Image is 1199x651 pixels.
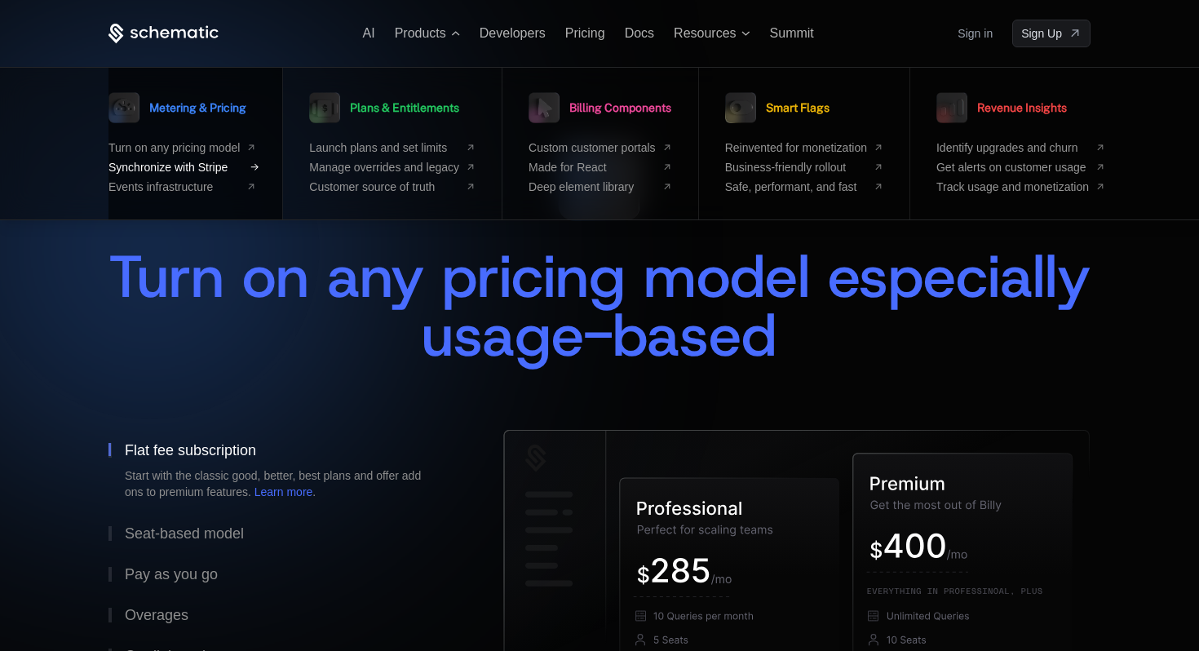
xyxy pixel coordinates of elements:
[529,161,656,174] span: Made for React
[108,180,240,193] span: Events infrastructure
[363,26,375,40] a: AI
[766,102,830,113] span: Smart Flags
[309,141,476,154] a: Launch plans and set limits
[309,180,476,193] a: Customer source of truth
[108,141,240,154] span: Turn on any pricing model
[309,180,459,193] span: Customer source of truth
[725,180,883,193] a: Safe, performant, and fast
[1012,20,1091,47] a: [object Object]
[529,141,656,154] span: Custom customer portals
[529,141,672,154] a: Custom customer portals
[936,141,1105,154] a: Identify upgrades and churn
[936,141,1089,154] span: Identify upgrades and churn
[149,102,246,113] span: Metering & Pricing
[108,595,451,635] button: Overages
[936,161,1105,174] a: Get alerts on customer usage
[395,26,446,41] span: Products
[958,20,993,46] a: Sign in
[936,180,1089,193] span: Track usage and monetization
[309,141,459,154] span: Launch plans and set limits
[936,161,1089,174] span: Get alerts on customer usage
[625,26,654,40] a: Docs
[725,161,883,174] a: Business-friendly rollout
[125,443,256,458] div: Flat fee subscription
[108,180,256,193] a: Events infrastructure
[108,87,246,128] a: Metering & Pricing
[254,485,313,498] a: Learn more
[125,467,435,500] div: Start with the classic good, better, best plans and offer add ons to premium features. .
[108,513,451,554] button: Seat-based model
[125,608,188,622] div: Overages
[350,102,459,113] span: Plans & Entitlements
[108,161,256,174] a: Synchronize with Stripe
[1021,25,1062,42] span: Sign Up
[725,141,867,154] span: Reinvented for monetization
[108,237,1108,374] span: Turn on any pricing model especially usage-based
[725,141,883,154] a: Reinvented for monetization
[529,180,672,193] a: Deep element library
[936,180,1105,193] a: Track usage and monetization
[108,430,451,513] button: Flat fee subscriptionStart with the classic good, better, best plans and offer add ons to premium...
[569,102,671,113] span: Billing Components
[529,87,671,128] a: Billing Components
[977,102,1067,113] span: Revenue Insights
[725,180,867,193] span: Safe, performant, and fast
[125,526,244,541] div: Seat-based model
[565,26,605,40] a: Pricing
[529,180,656,193] span: Deep element library
[653,558,710,582] g: 285
[108,554,451,595] button: Pay as you go
[108,161,240,174] span: Synchronize with Stripe
[770,26,814,40] a: Summit
[529,161,672,174] a: Made for React
[725,87,830,128] a: Smart Flags
[309,87,459,128] a: Plans & Entitlements
[725,161,867,174] span: Business-friendly rollout
[108,141,256,154] a: Turn on any pricing model
[309,161,476,174] a: Manage overrides and legacy
[480,26,546,40] a: Developers
[125,567,218,582] div: Pay as you go
[936,87,1067,128] a: Revenue Insights
[885,534,945,558] g: 400
[309,161,459,174] span: Manage overrides and legacy
[674,26,736,41] span: Resources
